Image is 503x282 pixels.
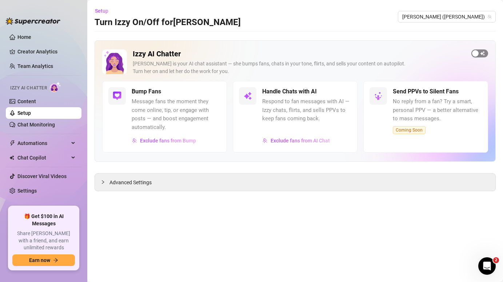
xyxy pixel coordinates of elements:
[113,92,121,100] img: svg%3e
[12,213,75,227] span: 🎁 Get $100 in AI Messages
[271,138,330,144] span: Exclude fans from AI Chat
[50,82,61,92] img: AI Chatter
[17,152,69,164] span: Chat Copilot
[140,138,196,144] span: Exclude fans from Bump
[17,34,31,40] a: Home
[9,140,15,146] span: thunderbolt
[109,178,152,186] span: Advanced Settings
[393,87,459,96] h5: Send PPVs to Silent Fans
[6,17,60,25] img: logo-BBDzfeDw.svg
[95,17,241,28] h3: Turn Izzy On/Off for [PERSON_NAME]
[262,135,330,146] button: Exclude fans from AI Chat
[101,180,105,184] span: collapsed
[263,138,268,143] img: svg%3e
[478,257,496,275] iframe: Intercom live chat
[133,49,466,59] h2: Izzy AI Chatter
[393,97,482,123] span: No reply from a fan? Try a smart, personal PPV — a better alternative to mass messages.
[243,92,252,100] img: svg%3e
[132,138,137,143] img: svg%3e
[17,137,69,149] span: Automations
[102,49,127,74] img: Izzy AI Chatter
[132,87,161,96] h5: Bump Fans
[95,8,108,14] span: Setup
[262,97,351,123] span: Respond to fan messages with AI — Izzy chats, flirts, and sells PPVs to keep fans coming back.
[262,87,317,96] h5: Handle Chats with AI
[17,173,67,179] a: Discover Viral Videos
[487,15,492,19] span: team
[17,110,31,116] a: Setup
[12,230,75,251] span: Share [PERSON_NAME] with a friend, and earn unlimited rewards
[132,135,196,146] button: Exclude fans from Bump
[53,258,58,263] span: arrow-right
[374,92,383,100] img: svg%3e
[132,97,221,132] span: Message fans the moment they come online, tip, or engage with posts — and boost engagement automa...
[10,85,47,92] span: Izzy AI Chatter
[17,63,53,69] a: Team Analytics
[17,122,55,128] a: Chat Monitoring
[393,126,426,134] span: Coming Soon
[17,188,37,194] a: Settings
[95,5,114,17] button: Setup
[493,257,499,263] span: 2
[101,178,109,186] div: collapsed
[133,60,466,75] div: [PERSON_NAME] is your AI chat assistant — she bumps fans, chats in your tone, flirts, and sells y...
[402,11,491,22] span: Marius (mariusrohde)
[17,98,36,104] a: Content
[9,155,14,160] img: Chat Copilot
[17,46,76,57] a: Creator Analytics
[29,257,50,263] span: Earn now
[12,254,75,266] button: Earn nowarrow-right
